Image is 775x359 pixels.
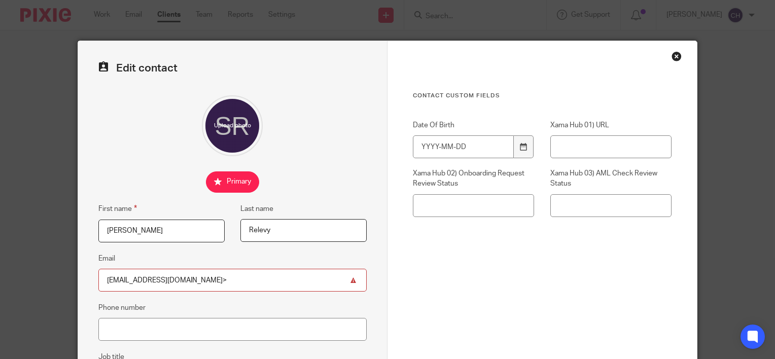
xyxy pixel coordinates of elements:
input: YYYY-MM-DD [413,135,514,158]
label: Xama Hub 01) URL [550,120,672,130]
label: Xama Hub 03) AML Check Review Status [550,168,672,189]
div: Close this dialog window [672,51,682,61]
label: First name [98,203,137,214]
label: Date Of Birth [413,120,534,130]
h2: Edit contact [98,61,367,75]
label: Xama Hub 02) Onboarding Request Review Status [413,168,534,189]
h3: Contact Custom fields [413,92,672,100]
label: Email [98,254,115,264]
label: Last name [240,204,273,214]
label: Phone number [98,303,146,313]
